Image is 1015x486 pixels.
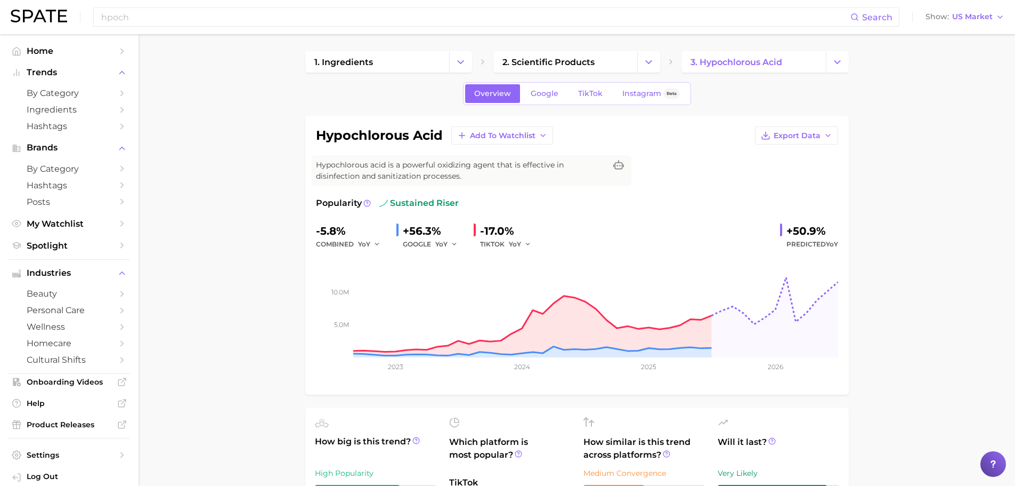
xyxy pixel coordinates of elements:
span: Help [27,399,112,408]
tspan: 2026 [767,363,783,371]
button: Change Category [637,51,660,73]
span: Brands [27,143,112,153]
span: YoY [826,240,838,248]
span: How big is this trend? [315,435,436,461]
span: YoY [509,240,521,249]
span: by Category [27,164,112,174]
button: Brands [9,140,130,156]
button: YoY [435,238,458,251]
button: Export Data [755,126,838,145]
div: High Popularity [315,467,436,480]
a: wellness [9,318,130,335]
span: 1. ingredients [314,57,373,67]
span: Beta [667,89,677,98]
span: Google [531,89,558,98]
span: Export Data [774,131,821,140]
div: Very Likely [718,467,839,480]
span: Posts [27,197,112,207]
span: Add to Watchlist [470,131,535,140]
button: Change Category [449,51,472,73]
a: Posts [9,194,130,210]
span: US Market [952,14,993,20]
span: Hashtags [27,121,112,131]
div: +50.9% [786,222,838,240]
button: Add to Watchlist [451,126,553,145]
a: Spotlight [9,237,130,254]
div: -17.0% [480,222,539,240]
span: cultural shifts [27,355,112,365]
a: Google [522,84,567,103]
span: Spotlight [27,241,112,251]
img: sustained riser [379,199,388,208]
button: ShowUS Market [923,10,1007,24]
button: Trends [9,65,130,81]
a: Onboarding Videos [9,374,130,390]
div: TIKTOK [480,238,539,251]
span: 3. hypochlorous acid [691,57,782,67]
span: beauty [27,289,112,299]
a: Help [9,395,130,411]
span: Hashtags [27,180,112,190]
input: Search here for a brand, industry, or ingredient [100,8,850,26]
span: 2. scientific products [502,57,595,67]
span: Instagram [622,89,661,98]
span: Search [862,12,892,22]
span: homecare [27,338,112,348]
span: Trends [27,68,112,77]
a: Home [9,43,130,59]
span: TikTok [578,89,603,98]
a: Hashtags [9,118,130,134]
span: Will it last? [718,436,839,461]
a: by Category [9,85,130,101]
a: 2. scientific products [493,51,637,73]
a: TikTok [569,84,612,103]
span: YoY [358,240,370,249]
span: Which platform is most popular? [449,436,571,471]
a: Product Releases [9,417,130,433]
span: Overview [474,89,511,98]
a: Hashtags [9,177,130,194]
span: Product Releases [27,420,112,429]
span: Log Out [27,472,121,481]
span: Home [27,46,112,56]
a: InstagramBeta [613,84,689,103]
div: Medium Convergence [583,467,705,480]
tspan: 2023 [387,363,403,371]
span: wellness [27,322,112,332]
a: by Category [9,161,130,177]
tspan: 2025 [641,363,656,371]
span: Ingredients [27,105,112,115]
span: How similar is this trend across platforms? [583,436,705,461]
div: +56.3% [403,222,465,240]
span: YoY [435,240,448,249]
button: Change Category [826,51,849,73]
button: Industries [9,265,130,281]
a: 1. ingredients [305,51,449,73]
a: cultural shifts [9,352,130,368]
a: Settings [9,447,130,463]
a: beauty [9,285,130,302]
div: GOOGLE [403,238,465,251]
span: Onboarding Videos [27,377,112,387]
span: Predicted [786,238,838,251]
span: sustained riser [379,197,459,210]
a: 3. hypochlorous acid [681,51,825,73]
tspan: 2024 [514,363,530,371]
a: Ingredients [9,101,130,118]
img: SPATE [11,10,67,22]
span: My Watchlist [27,219,112,229]
a: homecare [9,335,130,352]
span: Industries [27,268,112,278]
button: YoY [509,238,532,251]
button: YoY [358,238,381,251]
span: Show [925,14,949,20]
span: Settings [27,450,112,460]
a: personal care [9,302,130,318]
div: -5.8% [316,222,388,240]
span: personal care [27,305,112,315]
span: by Category [27,88,112,98]
a: Overview [465,84,520,103]
div: combined [316,238,388,251]
a: My Watchlist [9,216,130,232]
span: Popularity [316,197,362,210]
